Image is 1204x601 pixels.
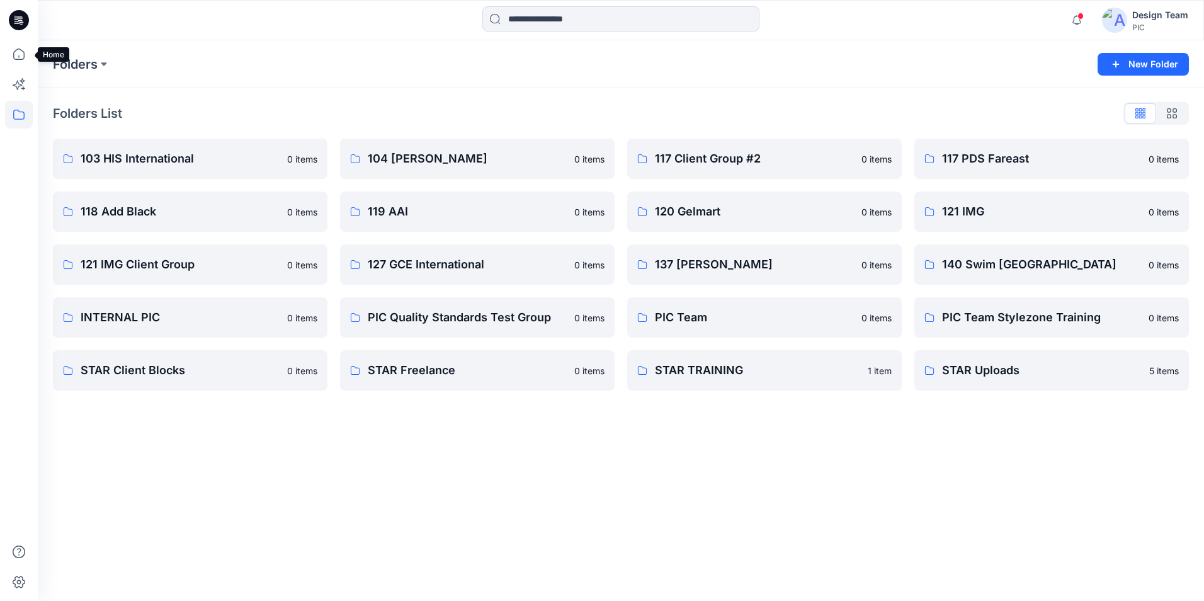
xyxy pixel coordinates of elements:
a: PIC Team Stylezone Training0 items [914,297,1189,338]
a: STAR TRAINING1 item [627,350,902,391]
p: 0 items [1149,152,1179,166]
p: Folders List [53,104,122,123]
p: INTERNAL PIC [81,309,280,326]
p: 0 items [1149,258,1179,272]
a: 117 PDS Fareast0 items [914,139,1189,179]
a: 103 HIS International0 items [53,139,327,179]
a: 120 Gelmart0 items [627,192,902,232]
p: PIC Quality Standards Test Group [368,309,567,326]
p: 118 Add Black [81,203,280,220]
p: 1 item [868,364,892,377]
a: PIC Team0 items [627,297,902,338]
p: 0 items [287,152,317,166]
p: PIC Team Stylezone Training [942,309,1141,326]
div: Design Team [1132,8,1188,23]
p: 0 items [574,258,605,272]
p: 0 items [861,258,892,272]
p: STAR TRAINING [655,362,860,379]
p: 121 IMG Client Group [81,256,280,273]
p: 119 AAI [368,203,567,220]
p: 0 items [1149,205,1179,219]
p: 0 items [574,311,605,324]
p: 0 items [574,205,605,219]
img: avatar [1102,8,1127,33]
p: 0 items [574,364,605,377]
p: 127 GCE International [368,256,567,273]
p: 0 items [861,152,892,166]
p: STAR Uploads [942,362,1142,379]
p: 0 items [1149,311,1179,324]
p: STAR Client Blocks [81,362,280,379]
a: 119 AAI0 items [340,192,615,232]
a: 117 Client Group #20 items [627,139,902,179]
a: 104 [PERSON_NAME]0 items [340,139,615,179]
p: 0 items [287,311,317,324]
p: 0 items [287,364,317,377]
a: 140 Swim [GEOGRAPHIC_DATA]0 items [914,244,1189,285]
p: 0 items [861,205,892,219]
button: New Folder [1098,53,1189,76]
a: 121 IMG0 items [914,192,1189,232]
p: 0 items [287,258,317,272]
p: 0 items [574,152,605,166]
p: 5 items [1149,364,1179,377]
p: 103 HIS International [81,150,280,168]
p: 0 items [861,311,892,324]
p: 120 Gelmart [655,203,854,220]
a: 121 IMG Client Group0 items [53,244,327,285]
a: PIC Quality Standards Test Group0 items [340,297,615,338]
a: 127 GCE International0 items [340,244,615,285]
a: 118 Add Black0 items [53,192,327,232]
div: PIC [1132,23,1188,32]
p: 117 Client Group #2 [655,150,854,168]
p: 140 Swim [GEOGRAPHIC_DATA] [942,256,1141,273]
p: 104 [PERSON_NAME] [368,150,567,168]
a: Folders [53,55,98,73]
p: PIC Team [655,309,854,326]
p: STAR Freelance [368,362,567,379]
a: STAR Client Blocks0 items [53,350,327,391]
a: INTERNAL PIC0 items [53,297,327,338]
p: 0 items [287,205,317,219]
a: 137 [PERSON_NAME]0 items [627,244,902,285]
a: STAR Uploads5 items [914,350,1189,391]
p: 117 PDS Fareast [942,150,1141,168]
a: STAR Freelance0 items [340,350,615,391]
p: 137 [PERSON_NAME] [655,256,854,273]
p: 121 IMG [942,203,1141,220]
